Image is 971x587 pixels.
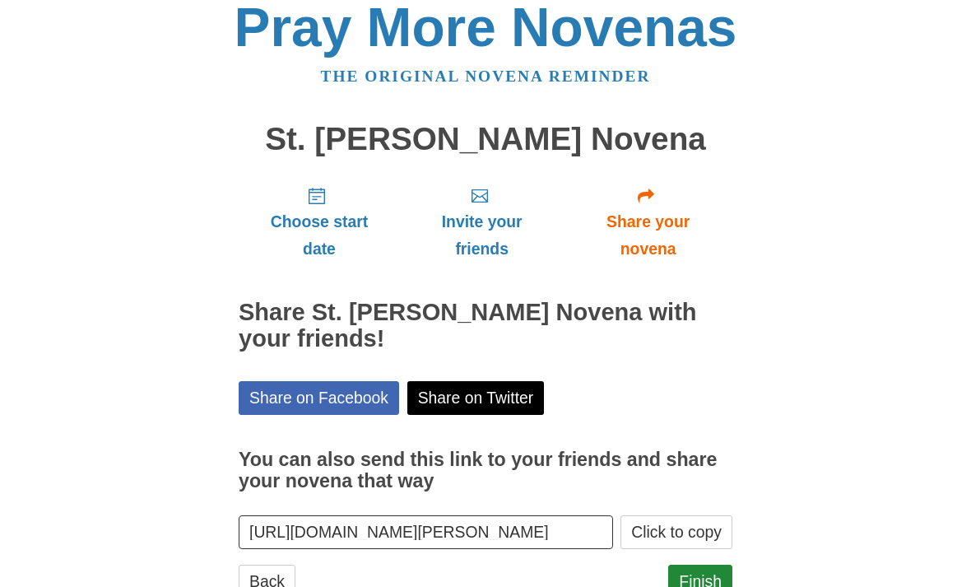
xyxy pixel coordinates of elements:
a: Share your novena [564,173,732,271]
span: Invite your friends [416,208,547,263]
a: Share on Facebook [239,381,399,415]
h3: You can also send this link to your friends and share your novena that way [239,450,732,491]
a: Invite your friends [400,173,564,271]
button: Click to copy [620,515,732,549]
a: Share on Twitter [407,381,545,415]
h2: Share St. [PERSON_NAME] Novena with your friends! [239,300,732,352]
h1: St. [PERSON_NAME] Novena [239,122,732,157]
a: The original novena reminder [321,68,651,85]
span: Share your novena [580,208,716,263]
a: Choose start date [239,173,400,271]
span: Choose start date [255,208,383,263]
